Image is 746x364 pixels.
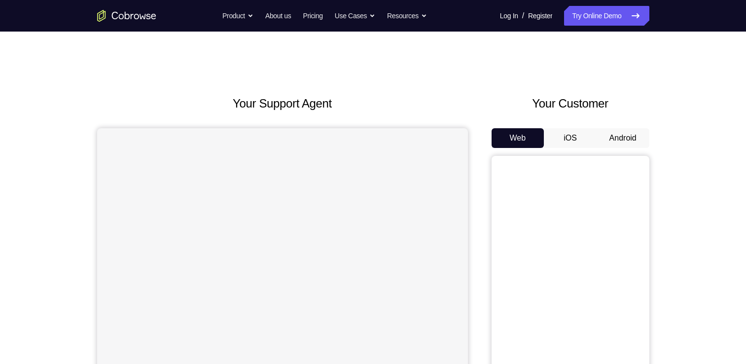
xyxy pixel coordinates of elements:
[97,95,468,112] h2: Your Support Agent
[597,128,649,148] button: Android
[303,6,322,26] a: Pricing
[222,6,253,26] button: Product
[387,6,427,26] button: Resources
[97,10,156,22] a: Go to the home page
[500,6,518,26] a: Log In
[528,6,552,26] a: Register
[522,10,524,22] span: /
[335,6,375,26] button: Use Cases
[544,128,597,148] button: iOS
[492,128,544,148] button: Web
[564,6,649,26] a: Try Online Demo
[265,6,291,26] a: About us
[492,95,649,112] h2: Your Customer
